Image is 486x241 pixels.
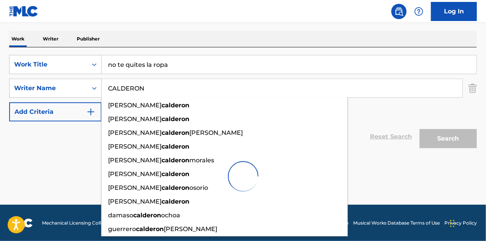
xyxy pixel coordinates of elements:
[9,31,27,47] p: Work
[411,4,426,19] div: Help
[161,129,189,136] strong: calderon
[431,2,477,21] a: Log In
[450,212,455,235] div: Drag
[414,7,423,16] img: help
[108,102,161,109] span: [PERSON_NAME]
[353,220,440,226] a: Musical Works Database Terms of Use
[164,225,217,233] span: [PERSON_NAME]
[14,60,83,69] div: Work Title
[9,102,102,121] button: Add Criteria
[108,143,161,150] span: [PERSON_NAME]
[468,79,477,98] img: Delete Criterion
[136,225,164,233] strong: calderon
[161,115,189,123] strong: calderon
[161,102,189,109] strong: calderon
[14,84,83,93] div: Writer Name
[74,31,102,47] p: Publisher
[133,212,161,219] strong: calderon
[394,7,404,16] img: search
[189,129,243,136] span: [PERSON_NAME]
[108,198,161,205] span: [PERSON_NAME]
[448,204,486,241] iframe: Chat Widget
[108,129,161,136] span: [PERSON_NAME]
[161,212,180,219] span: ochoa
[42,220,131,226] span: Mechanical Licensing Collective © 2025
[9,55,477,152] form: Search Form
[391,4,407,19] a: Public Search
[444,220,477,226] a: Privacy Policy
[108,225,136,233] span: guerrero
[9,6,39,17] img: MLC Logo
[161,143,189,150] strong: calderon
[108,115,161,123] span: [PERSON_NAME]
[108,212,133,219] span: damaso
[161,198,189,205] strong: calderon
[228,161,258,192] img: preloader
[40,31,61,47] p: Writer
[86,107,95,116] img: 9d2ae6d4665cec9f34b9.svg
[9,218,33,228] img: logo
